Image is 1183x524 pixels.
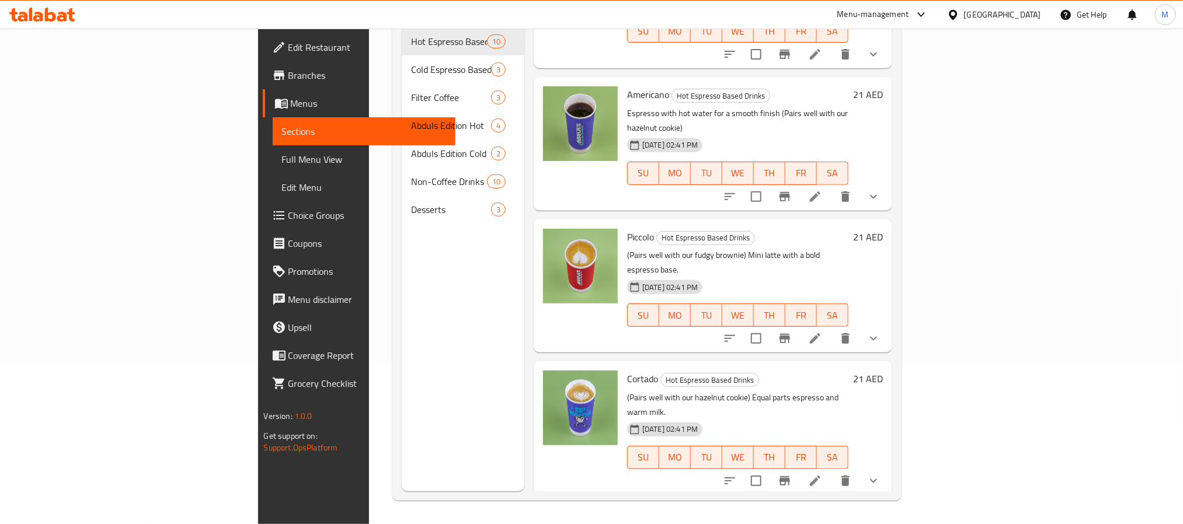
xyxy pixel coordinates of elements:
div: [GEOGRAPHIC_DATA] [964,8,1041,21]
a: Support.OpsPlatform [264,440,338,455]
div: Hot Espresso Based Drinks [660,373,759,387]
span: Hot Espresso Based Drinks [672,89,770,103]
span: Cortado [627,370,658,387]
a: Choice Groups [263,201,455,229]
div: Hot Espresso Based Drinks [656,231,755,245]
span: Upsell [288,320,446,334]
span: 4 [492,120,505,131]
button: sort-choices [716,467,744,495]
span: M [1162,8,1169,21]
span: Hot Espresso Based Drinks [411,34,487,48]
button: TU [691,446,722,469]
button: TU [691,162,722,185]
a: Coupons [263,229,455,257]
span: SU [632,165,655,181]
span: Menus [291,96,446,110]
button: delete [831,183,860,211]
button: WE [722,162,754,185]
button: Branch-specific-item [771,324,799,352]
span: WE [727,449,749,466]
button: delete [831,40,860,68]
span: FR [790,449,812,466]
a: Grocery Checklist [263,369,455,397]
span: Non-Coffee Drinks [411,174,487,188]
span: Grocery Checklist [288,376,446,390]
a: Full Menu View [273,145,455,173]
button: SA [817,303,848,327]
button: SA [817,162,848,185]
button: TH [754,19,785,43]
span: MO [664,449,686,466]
span: TH [758,449,781,466]
span: Edit Menu [282,180,446,194]
div: items [491,146,506,160]
a: Coverage Report [263,341,455,369]
span: Full Menu View [282,152,446,166]
button: show more [860,324,888,352]
span: Get support on: [264,428,318,443]
span: 3 [492,64,505,75]
span: MO [664,165,686,181]
span: 1.0.0 [294,408,312,424]
span: SA [822,23,844,40]
span: Hot Espresso Based Drinks [657,231,754,244]
svg: Show Choices [867,190,881,204]
span: TU [695,165,718,181]
span: Edit Restaurant [288,40,446,54]
a: Menu disclaimer [263,285,455,313]
span: MO [664,307,686,324]
span: Promotions [288,264,446,278]
div: Filter Coffee [411,90,491,104]
span: TU [695,449,718,466]
div: Abduls Edition Hot4 [402,111,524,139]
span: [DATE] 02:41 PM [638,282,702,293]
span: Americano [627,86,669,103]
span: SU [632,449,655,466]
p: (Pairs well with our fudgy brownie) Mini latte with a bold espresso base. [627,248,848,277]
img: Piccolo [543,229,618,303]
button: SU [627,303,659,327]
svg: Show Choices [867,331,881,345]
div: Abduls Edition Cold2 [402,139,524,167]
span: TH [758,23,781,40]
span: Desserts [411,202,491,216]
img: Americano [543,86,618,161]
div: Desserts3 [402,195,524,223]
span: Coupons [288,236,446,250]
span: Choice Groups [288,208,446,222]
h6: 21 AED [853,229,883,245]
h6: 21 AED [853,86,883,103]
span: Abduls Edition Cold [411,146,491,160]
div: Cold Espresso Based Drinks3 [402,55,524,83]
span: TH [758,307,781,324]
button: show more [860,40,888,68]
button: Branch-specific-item [771,183,799,211]
button: SU [627,446,659,469]
span: Select to update [744,42,768,67]
span: SA [822,449,844,466]
span: SA [822,307,844,324]
button: delete [831,324,860,352]
button: MO [659,19,691,43]
p: Espresso with hot water for a smooth finish (Pairs well with our hazelnut cookie) [627,106,848,135]
button: SA [817,446,848,469]
span: TU [695,23,718,40]
a: Edit menu item [808,190,822,204]
span: 10 [488,36,505,47]
div: Non-Coffee Drinks10 [402,167,524,195]
a: Edit menu item [808,47,822,61]
span: Version: [264,408,293,424]
a: Branches [263,61,455,89]
span: WE [727,165,749,181]
button: FR [785,162,817,185]
a: Sections [273,117,455,145]
button: TH [754,162,785,185]
span: Abduls Edition Hot [411,118,491,132]
button: show more [860,183,888,211]
button: TU [691,19,722,43]
p: (Pairs well with our hazelnut cookie) Equal parts espresso and warm milk. [627,390,848,420]
span: MO [664,23,686,40]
